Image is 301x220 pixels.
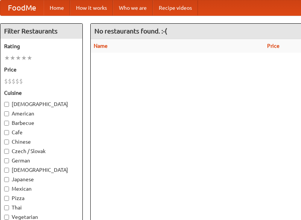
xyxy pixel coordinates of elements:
li: $ [12,77,15,85]
input: Mexican [4,187,9,191]
input: German [4,158,9,163]
a: Who we are [113,0,153,15]
label: Thai [4,204,79,211]
h5: Price [4,66,79,73]
a: Home [44,0,70,15]
label: German [4,157,79,164]
input: Czech / Slovak [4,149,9,154]
label: Pizza [4,194,79,202]
h5: Rating [4,42,79,50]
input: [DEMOGRAPHIC_DATA] [4,168,9,173]
label: Chinese [4,138,79,146]
label: Czech / Slovak [4,147,79,155]
li: $ [15,77,19,85]
li: $ [19,77,23,85]
input: Thai [4,205,9,210]
label: Barbecue [4,119,79,127]
li: $ [4,77,8,85]
ng-pluralize: No restaurants found. :-( [94,27,167,35]
li: ★ [21,54,27,62]
li: $ [8,77,12,85]
input: [DEMOGRAPHIC_DATA] [4,102,9,107]
label: Cafe [4,129,79,136]
input: American [4,111,9,116]
li: ★ [4,54,10,62]
a: Name [94,43,108,49]
a: Recipe videos [153,0,198,15]
input: Barbecue [4,121,9,126]
h4: Filter Restaurants [0,24,82,39]
li: ★ [15,54,21,62]
label: [DEMOGRAPHIC_DATA] [4,100,79,108]
label: American [4,110,79,117]
label: [DEMOGRAPHIC_DATA] [4,166,79,174]
input: Vegetarian [4,215,9,220]
input: Chinese [4,140,9,144]
a: Price [267,43,280,49]
li: ★ [27,54,32,62]
label: Japanese [4,176,79,183]
input: Cafe [4,130,9,135]
h5: Cuisine [4,89,79,97]
a: How it works [70,0,113,15]
input: Pizza [4,196,9,201]
input: Japanese [4,177,9,182]
a: FoodMe [0,0,44,15]
li: ★ [10,54,15,62]
label: Mexican [4,185,79,193]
